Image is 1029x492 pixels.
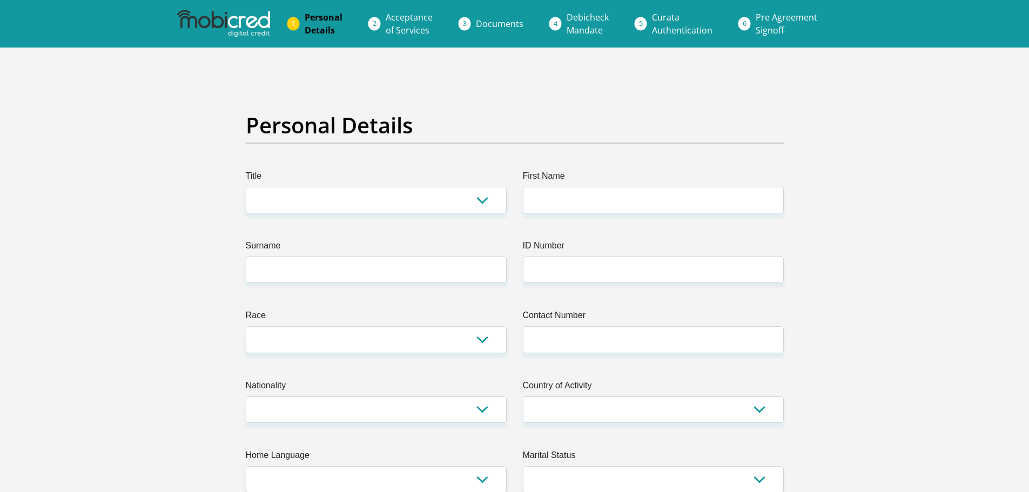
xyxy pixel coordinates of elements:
img: mobicred logo [177,10,270,37]
a: CurataAuthentication [643,6,721,41]
a: Acceptanceof Services [377,6,441,41]
label: Surname [246,239,507,257]
input: Contact Number [523,326,784,353]
input: ID Number [523,257,784,283]
label: Nationality [246,379,507,396]
span: Personal Details [305,11,342,36]
label: Home Language [246,449,507,466]
a: PersonalDetails [296,6,351,41]
span: Debicheck Mandate [567,11,609,36]
label: Title [246,170,507,187]
label: Country of Activity [523,379,784,396]
label: Contact Number [523,309,784,326]
label: First Name [523,170,784,187]
span: Acceptance of Services [386,11,433,36]
a: Pre AgreementSignoff [747,6,826,41]
a: DebicheckMandate [558,6,617,41]
input: First Name [523,187,784,213]
label: Marital Status [523,449,784,466]
label: Race [246,309,507,326]
a: Documents [467,13,532,35]
span: Pre Agreement Signoff [756,11,817,36]
h2: Personal Details [246,112,784,138]
span: Curata Authentication [652,11,712,36]
input: Surname [246,257,507,283]
label: ID Number [523,239,784,257]
span: Documents [476,18,523,30]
